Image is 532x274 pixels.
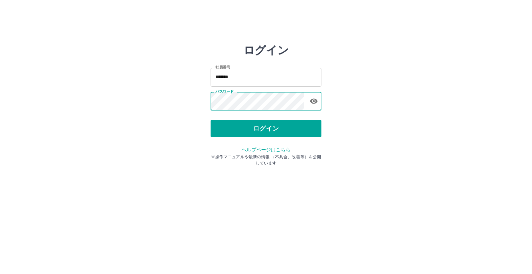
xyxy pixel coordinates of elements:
[211,120,321,137] button: ログイン
[215,89,234,94] label: パスワード
[211,154,321,166] p: ※操作マニュアルや最新の情報 （不具合、改善等）を公開しています
[241,147,290,152] a: ヘルプページはこちら
[215,65,230,70] label: 社員番号
[243,44,289,57] h2: ログイン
